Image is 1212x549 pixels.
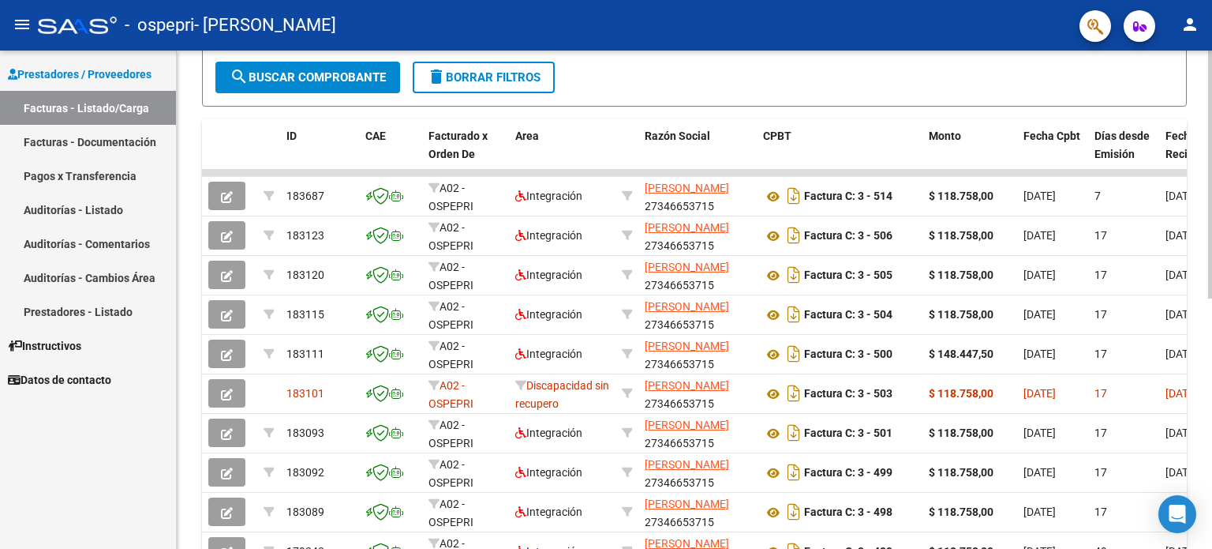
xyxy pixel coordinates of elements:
span: [DATE] [1165,269,1198,281]
span: 17 [1094,348,1107,360]
i: Descargar documento [784,499,804,525]
strong: $ 118.758,00 [929,229,993,242]
div: 27346653715 [645,416,750,449]
span: [DATE] [1165,466,1198,479]
span: Area [515,130,539,142]
span: [DATE] [1165,190,1198,202]
span: ID [286,130,297,142]
span: Fecha Cpbt [1023,130,1080,142]
span: 183123 [286,229,324,242]
span: Integración [515,506,582,518]
span: Integración [515,308,582,321]
i: Descargar documento [784,183,804,209]
span: [DATE] [1023,387,1056,400]
span: Discapacidad sin recupero [515,379,609,410]
span: [PERSON_NAME] [645,458,729,471]
strong: Factura C: 3 - 498 [804,506,892,519]
i: Descargar documento [784,262,804,288]
datatable-header-cell: CAE [359,119,422,189]
strong: $ 118.758,00 [929,308,993,321]
span: Borrar Filtros [427,70,541,85]
mat-icon: delete [427,67,446,86]
div: 27346653715 [645,495,750,528]
span: 17 [1094,308,1107,321]
strong: $ 148.447,50 [929,348,993,360]
span: Facturado x Orden De [428,130,488,160]
span: 183101 [286,387,324,400]
span: A02 - OSPEPRI [428,458,473,489]
strong: $ 118.758,00 [929,506,993,518]
span: [PERSON_NAME] [645,419,729,431]
div: 27346653715 [645,456,750,489]
span: [PERSON_NAME] [645,498,729,510]
span: [PERSON_NAME] [645,261,729,273]
strong: Factura C: 3 - 503 [804,388,892,400]
strong: Factura C: 3 - 499 [804,467,892,479]
span: 183115 [286,308,324,321]
mat-icon: person [1180,15,1199,34]
span: - [PERSON_NAME] [194,8,336,43]
span: [PERSON_NAME] [645,340,729,352]
span: 17 [1094,229,1107,242]
strong: $ 118.758,00 [929,190,993,202]
datatable-header-cell: Fecha Cpbt [1017,119,1088,189]
div: 27346653715 [645,258,750,291]
span: A02 - OSPEPRI [428,261,473,291]
span: Razón Social [645,130,710,142]
datatable-header-cell: Facturado x Orden De [422,119,509,189]
strong: $ 118.758,00 [929,427,993,439]
span: Instructivos [8,337,81,355]
span: Días desde Emisión [1094,130,1150,160]
span: A02 - OSPEPRI [428,221,473,252]
span: 183687 [286,190,324,202]
mat-icon: menu [13,15,32,34]
span: 17 [1094,269,1107,281]
span: 183093 [286,427,324,439]
span: A02 - OSPEPRI [428,379,473,410]
datatable-header-cell: CPBT [757,119,922,189]
strong: Factura C: 3 - 500 [804,348,892,361]
strong: Factura C: 3 - 501 [804,427,892,440]
span: Integración [515,427,582,439]
span: [PERSON_NAME] [645,300,729,313]
span: [DATE] [1023,190,1056,202]
span: Integración [515,348,582,360]
span: - ospepri [125,8,194,43]
i: Descargar documento [784,302,804,327]
span: Datos de contacto [8,371,111,389]
strong: Factura C: 3 - 506 [804,230,892,243]
span: Buscar Comprobante [230,70,386,85]
i: Descargar documento [784,381,804,406]
span: Fecha Recibido [1165,130,1210,160]
datatable-header-cell: Monto [922,119,1017,189]
datatable-header-cell: Razón Social [638,119,757,189]
span: [PERSON_NAME] [645,221,729,234]
span: CPBT [763,130,791,142]
span: [DATE] [1023,466,1056,479]
mat-icon: search [230,67,249,86]
datatable-header-cell: Area [509,119,615,189]
i: Descargar documento [784,460,804,485]
span: 17 [1094,466,1107,479]
strong: $ 118.758,00 [929,387,993,400]
strong: Factura C: 3 - 514 [804,190,892,203]
span: [DATE] [1023,348,1056,360]
span: [DATE] [1165,229,1198,242]
strong: Factura C: 3 - 505 [804,269,892,282]
datatable-header-cell: ID [280,119,359,189]
strong: $ 118.758,00 [929,269,993,281]
div: 27346653715 [645,219,750,252]
span: 17 [1094,387,1107,400]
span: A02 - OSPEPRI [428,419,473,449]
span: 7 [1094,190,1101,202]
i: Descargar documento [784,341,804,367]
span: [DATE] [1165,348,1198,360]
span: [DATE] [1165,308,1198,321]
span: 183111 [286,348,324,360]
button: Borrar Filtros [413,62,555,93]
span: [DATE] [1165,427,1198,439]
div: 27346653715 [645,337,750,370]
div: 27346653715 [645,179,750,212]
span: [DATE] [1165,387,1198,400]
span: 183120 [286,269,324,281]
